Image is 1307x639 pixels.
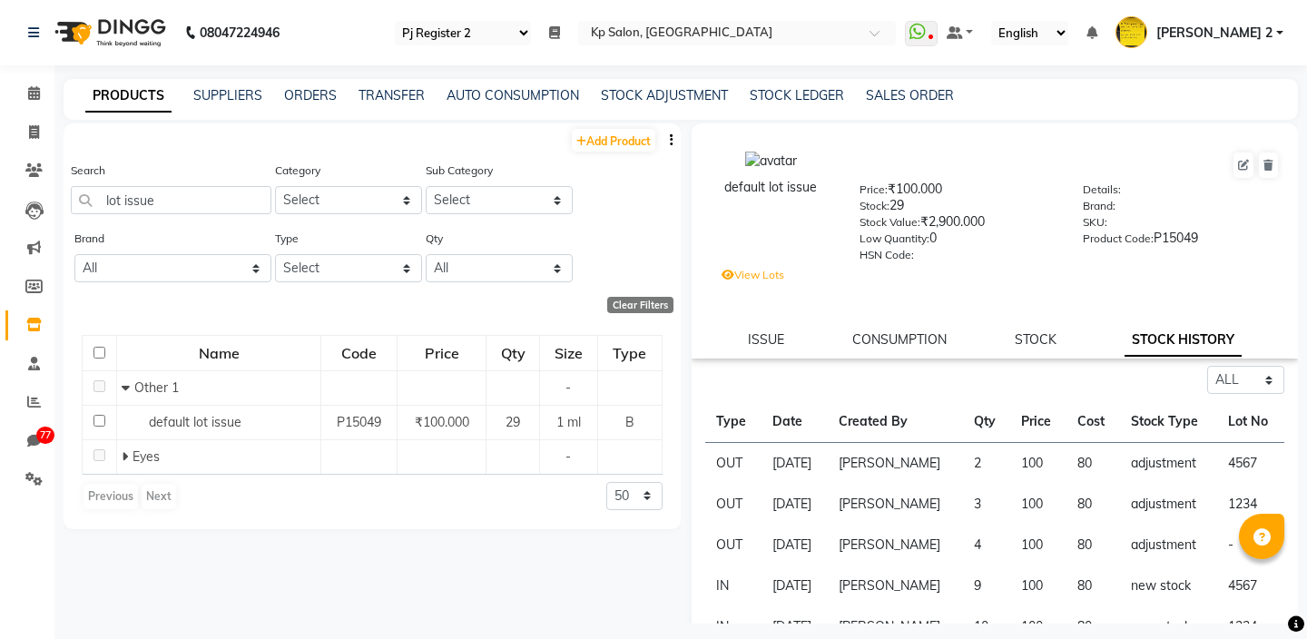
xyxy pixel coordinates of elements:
[487,337,538,369] div: Qty
[963,484,1010,525] td: 3
[750,87,844,103] a: STOCK LEDGER
[426,231,443,247] label: Qty
[1083,182,1121,198] label: Details:
[1066,565,1120,606] td: 80
[860,247,914,263] label: HSN Code:
[1010,525,1066,565] td: 100
[46,7,171,58] img: logo
[1125,324,1242,357] a: STOCK HISTORY
[398,337,485,369] div: Price
[1217,525,1284,565] td: -
[122,379,134,396] span: Collapse Row
[828,525,962,565] td: [PERSON_NAME]
[36,427,54,445] span: 77
[426,162,493,179] label: Sub Category
[71,162,105,179] label: Search
[828,565,962,606] td: [PERSON_NAME]
[866,87,954,103] a: SALES ORDER
[710,178,832,197] div: default lot issue
[1066,484,1120,525] td: 80
[541,337,596,369] div: Size
[572,129,655,152] a: Add Product
[599,337,661,369] div: Type
[506,414,520,430] span: 29
[705,484,762,525] td: OUT
[1231,566,1289,621] iframe: chat widget
[1217,565,1284,606] td: 4567
[1010,401,1066,443] th: Price
[565,448,571,465] span: -
[71,186,271,214] input: Search by product name or code
[85,80,172,113] a: PRODUCTS
[607,297,673,313] div: Clear Filters
[1217,443,1284,485] td: 4567
[447,87,579,103] a: AUTO CONSUMPTION
[705,565,762,606] td: IN
[1083,214,1107,231] label: SKU:
[828,443,962,485] td: [PERSON_NAME]
[1010,484,1066,525] td: 100
[722,267,784,283] label: View Lots
[1120,443,1217,485] td: adjustment
[762,443,828,485] td: [DATE]
[1217,484,1284,525] td: 1234
[828,401,962,443] th: Created By
[122,448,133,465] span: Expand Row
[762,525,828,565] td: [DATE]
[625,414,634,430] span: B
[1010,565,1066,606] td: 100
[860,214,920,231] label: Stock Value:
[1156,24,1273,43] span: [PERSON_NAME] 2
[705,443,762,485] td: OUT
[1217,401,1284,443] th: Lot No
[1120,525,1217,565] td: adjustment
[1120,565,1217,606] td: new stock
[1066,525,1120,565] td: 80
[601,87,728,103] a: STOCK ADJUSTMENT
[1066,401,1120,443] th: Cost
[860,212,1056,238] div: ₹2,900.000
[275,231,299,247] label: Type
[762,565,828,606] td: [DATE]
[556,414,581,430] span: 1 ml
[860,198,889,214] label: Stock:
[193,87,262,103] a: SUPPLIERS
[963,565,1010,606] td: 9
[1083,229,1280,254] div: P15049
[963,401,1010,443] th: Qty
[1015,331,1056,348] a: STOCK
[745,152,797,171] img: avatar
[5,427,49,457] a: 77
[149,414,241,430] span: default lot issue
[963,443,1010,485] td: 2
[415,414,469,430] span: ₹100.000
[860,180,1056,205] div: ₹100.000
[705,401,762,443] th: Type
[860,231,929,247] label: Low Quantity:
[963,525,1010,565] td: 4
[565,379,571,396] span: -
[322,337,396,369] div: Code
[860,182,888,198] label: Price:
[1083,198,1115,214] label: Brand:
[1083,231,1154,247] label: Product Code:
[284,87,337,103] a: ORDERS
[1115,16,1147,48] img: Mokal Dhiraj 2
[1066,443,1120,485] td: 80
[275,162,320,179] label: Category
[860,229,1056,254] div: 0
[337,414,381,430] span: P15049
[860,196,1056,221] div: 29
[133,448,160,465] span: Eyes
[134,379,179,396] span: Other 1
[200,7,280,58] b: 08047224946
[1010,443,1066,485] td: 100
[1120,484,1217,525] td: adjustment
[762,484,828,525] td: [DATE]
[748,331,784,348] a: ISSUE
[828,484,962,525] td: [PERSON_NAME]
[74,231,104,247] label: Brand
[1120,401,1217,443] th: Stock Type
[118,337,319,369] div: Name
[705,525,762,565] td: OUT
